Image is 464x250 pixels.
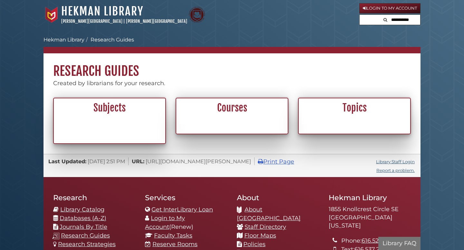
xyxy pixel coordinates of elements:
a: Research Strategies [58,241,116,248]
a: About [GEOGRAPHIC_DATA] [237,206,301,222]
a: [PERSON_NAME][GEOGRAPHIC_DATA] [61,19,122,24]
nav: breadcrumb [43,36,420,53]
h2: Subjects [57,102,162,114]
a: [PERSON_NAME][GEOGRAPHIC_DATA] [126,19,187,24]
span: Last Updated: [48,158,86,165]
a: Login to My Account [359,3,420,13]
span: [DATE] 2:51 PM [88,158,125,165]
a: Print Page [258,158,294,165]
h2: Hekman Library [329,193,411,202]
img: Calvin Theological Seminary [189,7,205,23]
a: Hekman Library [43,37,84,43]
span: [URL][DOMAIN_NAME][PERSON_NAME] [146,158,251,165]
h2: Topics [302,102,407,114]
a: Hekman Library [61,4,143,18]
img: research-guides-icon-white_37x37.png [53,233,59,239]
button: Search [382,15,389,23]
a: Staff Directory [245,223,286,230]
address: 1855 Knollcrest Circle SE [GEOGRAPHIC_DATA][US_STATE] [329,205,411,230]
i: Search [383,18,387,22]
button: Library FAQ [378,237,420,250]
a: Journals By Title [60,223,107,230]
a: Policies [243,241,266,248]
h2: Services [145,193,227,202]
a: Get InterLibrary Loan [151,206,213,213]
img: Calvin University [43,7,60,23]
a: Login to My Account [145,215,185,230]
span: | [123,19,125,24]
span: URL: [132,158,144,165]
h1: Research Guides [43,53,420,79]
a: 616.526.7197 [362,237,396,244]
a: Floor Maps [244,232,276,239]
li: Phone: [341,237,411,245]
a: Reserve Rooms [152,241,198,248]
a: Databases (A-Z) [60,215,106,222]
h2: Courses [180,102,284,114]
h2: Research [53,193,135,202]
a: Library Catalog [60,206,104,213]
a: Report a problem. [376,168,415,173]
a: Research Guides [91,37,134,43]
span: Created by librarians for your research. [53,80,165,87]
h2: About [237,193,319,202]
a: Faculty Tasks [154,232,192,239]
a: Library Staff Login [376,159,415,164]
a: Research Guides [61,232,110,239]
i: Print Page [258,159,263,165]
li: (Renew) [145,214,227,231]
